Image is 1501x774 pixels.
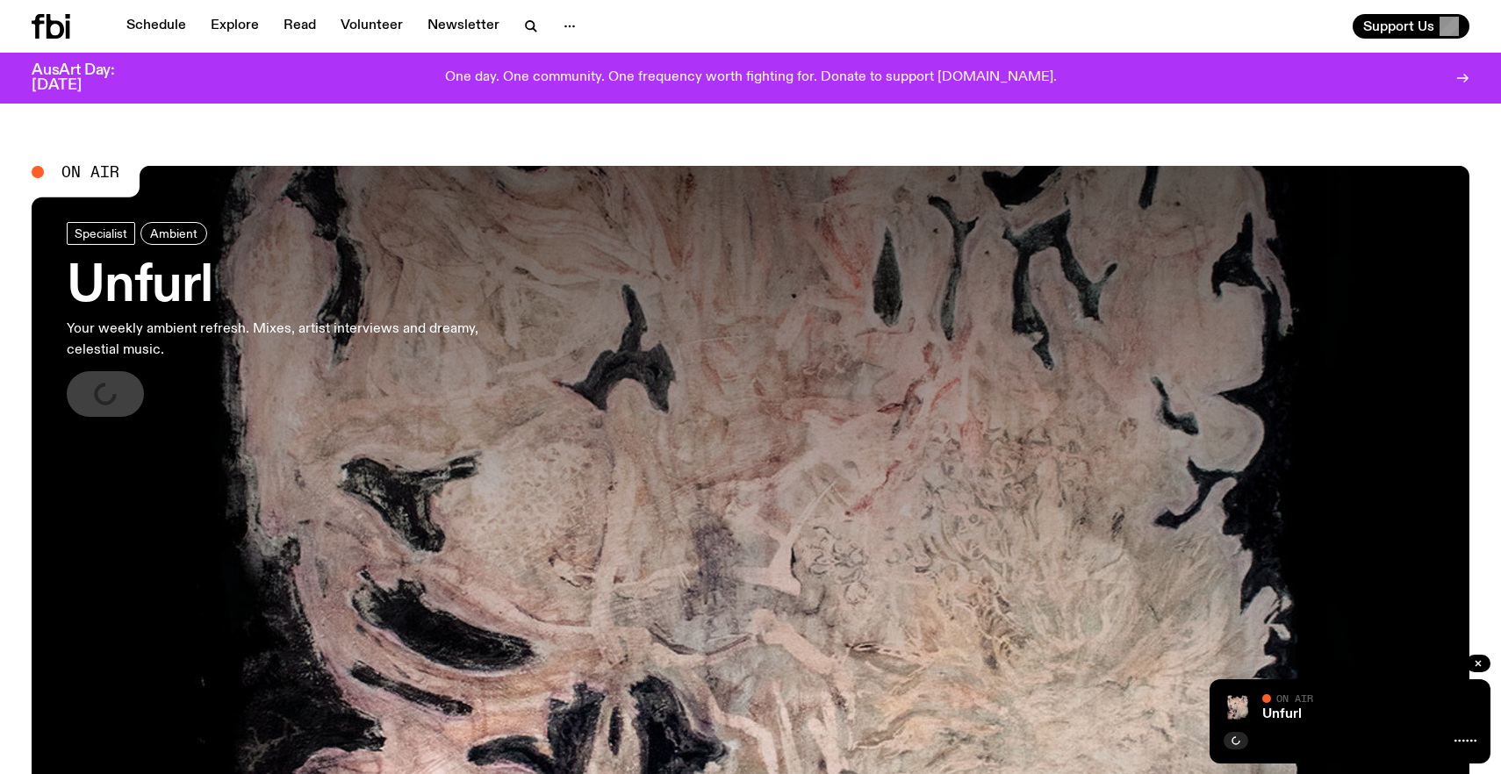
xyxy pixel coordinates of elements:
a: Newsletter [417,14,510,39]
span: On Air [1276,692,1313,704]
button: Support Us [1353,14,1469,39]
span: Support Us [1363,18,1434,34]
p: Your weekly ambient refresh. Mixes, artist interviews and dreamy, celestial music. [67,319,516,361]
p: One day. One community. One frequency worth fighting for. Donate to support [DOMAIN_NAME]. [445,70,1057,86]
h3: AusArt Day: [DATE] [32,63,144,93]
h3: Unfurl [67,262,516,312]
a: UnfurlYour weekly ambient refresh. Mixes, artist interviews and dreamy, celestial music. [67,222,516,417]
span: Ambient [150,226,197,240]
a: Volunteer [330,14,413,39]
a: Unfurl [1262,707,1302,721]
a: Ambient [140,222,207,245]
span: On Air [61,164,119,180]
a: Specialist [67,222,135,245]
a: Schedule [116,14,197,39]
span: Specialist [75,226,127,240]
a: Explore [200,14,269,39]
a: Read [273,14,327,39]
